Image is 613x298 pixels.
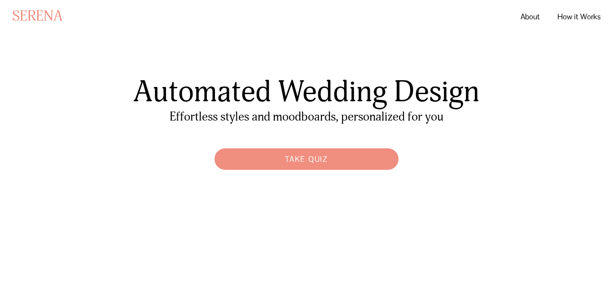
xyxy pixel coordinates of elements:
[521,9,540,25] a: About
[133,74,480,110] span: Automated Wedding Design
[12,8,62,25] a: SERENA
[557,9,601,25] a: How it Works
[210,144,403,174] a: Take Quiz
[170,109,443,124] span: Effortless styles and moodboards, personalized for you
